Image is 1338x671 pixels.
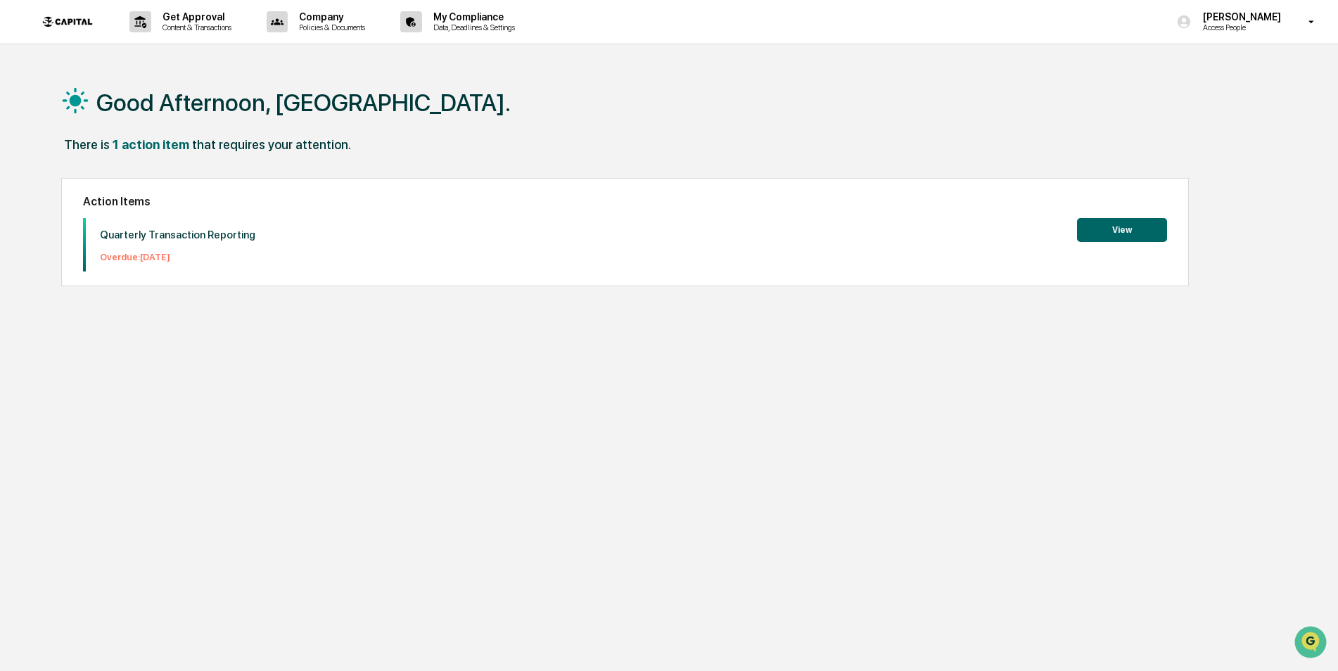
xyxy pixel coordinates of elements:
[100,252,255,262] p: Overdue: [DATE]
[37,64,232,79] input: Clear
[99,238,170,249] a: Powered byPylon
[14,108,39,133] img: 1746055101610-c473b297-6a78-478c-a979-82029cc54cd1
[28,177,91,191] span: Preclearance
[8,198,94,224] a: 🔎Data Lookup
[14,205,25,217] div: 🔎
[151,11,238,23] p: Get Approval
[1192,23,1288,32] p: Access People
[102,179,113,190] div: 🗄️
[96,89,511,117] h1: Good Afternoon, [GEOGRAPHIC_DATA].
[100,229,255,241] p: Quarterly Transaction Reporting
[140,238,170,249] span: Pylon
[288,11,372,23] p: Company
[239,112,256,129] button: Start new chat
[1293,625,1331,663] iframe: Open customer support
[28,204,89,218] span: Data Lookup
[192,137,351,152] div: that requires your attention.
[64,137,110,152] div: There is
[288,23,372,32] p: Policies & Documents
[422,11,522,23] p: My Compliance
[83,195,1167,208] h2: Action Items
[151,23,238,32] p: Content & Transactions
[48,108,231,122] div: Start new chat
[1077,222,1167,236] a: View
[14,179,25,190] div: 🖐️
[48,122,178,133] div: We're available if you need us!
[8,172,96,197] a: 🖐️Preclearance
[96,172,180,197] a: 🗄️Attestations
[113,137,189,152] div: 1 action item
[422,23,522,32] p: Data, Deadlines & Settings
[1192,11,1288,23] p: [PERSON_NAME]
[14,30,256,52] p: How can we help?
[34,8,101,37] img: logo
[116,177,174,191] span: Attestations
[1077,218,1167,242] button: View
